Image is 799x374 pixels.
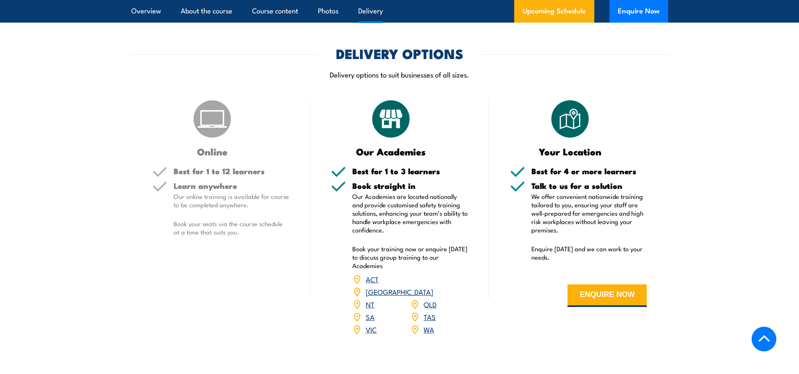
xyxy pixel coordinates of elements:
[567,284,647,307] button: ENQUIRE NOW
[352,167,468,175] h5: Best for 1 to 3 learners
[352,182,468,190] h5: Book straight in
[336,47,463,59] h2: DELIVERY OPTIONS
[174,192,289,209] p: Our online training is available for course to be completed anywhere.
[510,147,630,156] h3: Your Location
[366,312,375,322] a: SA
[152,147,273,156] h3: Online
[331,147,451,156] h3: Our Academies
[531,167,647,175] h5: Best for 4 or more learners
[366,299,375,309] a: NT
[366,286,433,297] a: [GEOGRAPHIC_DATA]
[531,192,647,234] p: We offer convenient nationwide training tailored to you, ensuring your staff are well-prepared fo...
[424,312,436,322] a: TAS
[424,324,434,334] a: WA
[531,182,647,190] h5: Talk to us for a solution
[352,245,468,270] p: Book your training now or enquire [DATE] to discuss group training to our Academies
[352,192,468,234] p: Our Academies are located nationally and provide customised safety training solutions, enhancing ...
[366,324,377,334] a: VIC
[424,299,437,309] a: QLD
[366,274,379,284] a: ACT
[174,182,289,190] h5: Learn anywhere
[174,219,289,236] p: Book your seats via the course schedule at a time that suits you.
[174,167,289,175] h5: Best for 1 to 12 learners
[131,70,668,79] p: Delivery options to suit businesses of all sizes.
[531,245,647,261] p: Enquire [DATE] and we can work to your needs.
